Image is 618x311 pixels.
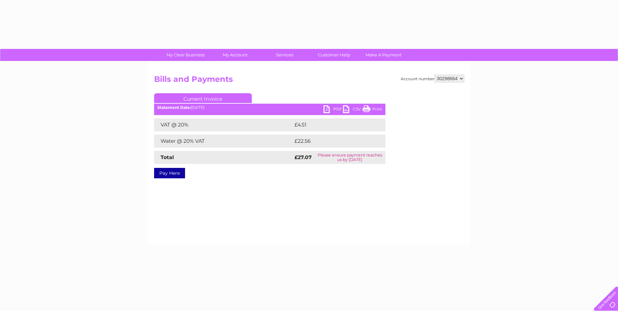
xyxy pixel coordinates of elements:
div: Account number [401,75,464,82]
a: Pay Here [154,168,185,178]
a: CSV [343,105,363,115]
a: Services [258,49,311,61]
td: £4.51 [293,118,369,131]
a: Customer Help [307,49,361,61]
strong: £27.07 [295,154,312,160]
a: My Account [208,49,262,61]
a: PDF [323,105,343,115]
a: Print [363,105,382,115]
td: £22.56 [293,135,372,148]
b: Statement Date: [157,105,191,110]
a: Make A Payment [357,49,410,61]
strong: Total [161,154,174,160]
div: [DATE] [154,105,385,110]
td: Water @ 20% VAT [154,135,293,148]
a: My Clear Business [159,49,212,61]
td: Please ensure payment reaches us by [DATE] [314,151,385,164]
a: Current Invoice [154,93,252,103]
td: VAT @ 20% [154,118,293,131]
h2: Bills and Payments [154,75,464,87]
